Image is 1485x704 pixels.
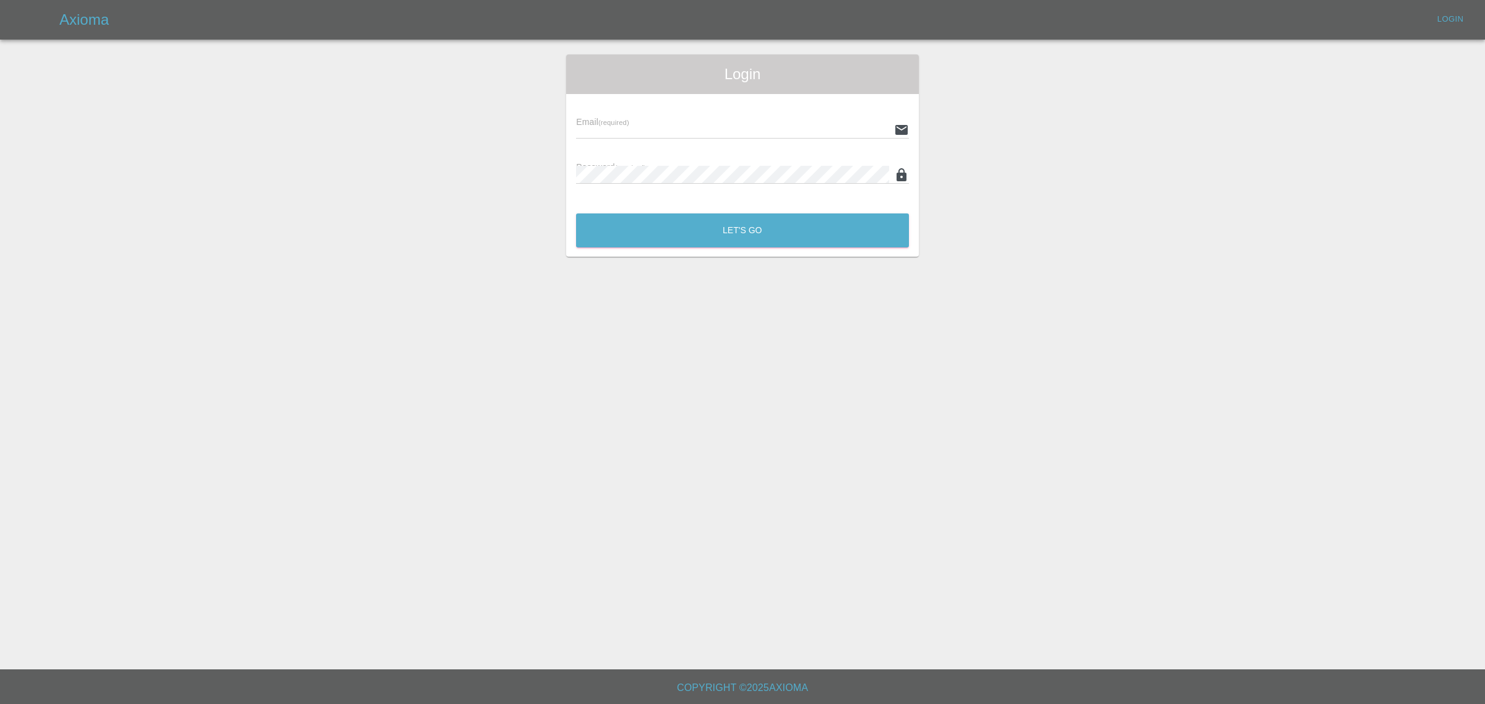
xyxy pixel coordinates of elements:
[576,162,645,172] span: Password
[1431,10,1470,29] a: Login
[576,117,629,127] span: Email
[615,164,646,171] small: (required)
[598,119,629,126] small: (required)
[576,64,909,84] span: Login
[10,679,1475,697] h6: Copyright © 2025 Axioma
[59,10,109,30] h5: Axioma
[576,213,909,247] button: Let's Go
